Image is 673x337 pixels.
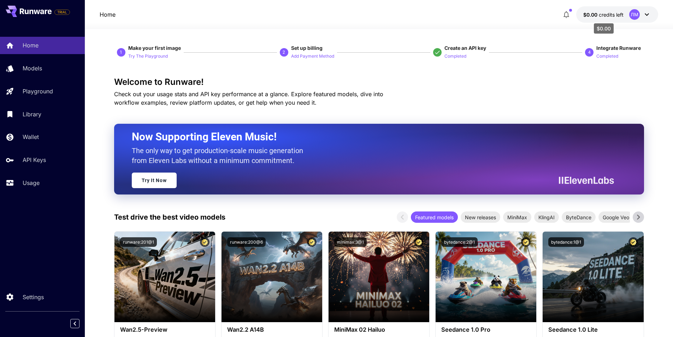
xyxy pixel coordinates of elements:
p: Completed [444,53,466,60]
h3: Wan2.2 A14B [227,326,317,333]
div: ByteDance [562,211,596,223]
h3: Seedance 1.0 Pro [441,326,531,333]
div: Google Veo [598,211,633,223]
div: MiniMax [503,211,531,223]
button: runware:201@1 [120,237,157,247]
button: Certified Model – Vetted for best performance and includes a commercial license. [200,237,209,247]
button: Completed [596,52,618,60]
img: alt [543,232,643,322]
h3: Welcome to Runware! [114,77,644,87]
button: bytedance:1@1 [548,237,584,247]
p: API Keys [23,156,46,164]
span: Check out your usage stats and API key performance at a glance. Explore featured models, dive int... [114,91,383,106]
span: Google Veo [598,214,633,221]
p: Home [23,41,39,50]
div: Collapse sidebar [76,317,85,330]
img: alt [114,232,215,322]
span: New releases [461,214,500,221]
a: Try It Now [132,173,177,188]
p: Try The Playground [128,53,168,60]
h3: Wan2.5-Preview [120,326,209,333]
img: alt [329,232,429,322]
nav: breadcrumb [100,10,116,19]
button: Try The Playground [128,52,168,60]
p: 4 [588,49,591,56]
p: 2 [283,49,285,56]
button: Certified Model – Vetted for best performance and includes a commercial license. [628,237,638,247]
span: MiniMax [503,214,531,221]
button: Add Payment Method [291,52,334,60]
span: Set up billing [291,45,323,51]
span: credits left [599,12,624,18]
button: Certified Model – Vetted for best performance and includes a commercial license. [521,237,531,247]
button: $0.00ЛM [576,6,658,23]
span: Create an API key [444,45,486,51]
button: runware:200@6 [227,237,266,247]
p: Settings [23,293,44,301]
img: alt [222,232,322,322]
button: minimax:3@1 [334,237,367,247]
h3: Seedance 1.0 Lite [548,326,638,333]
p: Wallet [23,133,39,141]
p: The only way to get production-scale music generation from Eleven Labs without a minimum commitment. [132,146,308,165]
p: Models [23,64,42,72]
button: Collapse sidebar [70,319,79,328]
img: alt [436,232,536,322]
p: Add Payment Method [291,53,334,60]
span: TRIAL [55,10,70,15]
div: ЛM [629,9,640,20]
h3: MiniMax 02 Hailuo [334,326,424,333]
div: $0.00 [594,23,614,34]
span: KlingAI [534,214,559,221]
p: 1 [120,49,122,56]
p: Usage [23,179,40,187]
span: ByteDance [562,214,596,221]
p: Library [23,110,41,118]
div: New releases [461,211,500,223]
p: Playground [23,87,53,95]
p: Completed [596,53,618,60]
span: Integrate Runware [596,45,641,51]
div: $0.00 [583,11,624,18]
span: Make your first image [128,45,181,51]
h2: Now Supporting Eleven Music! [132,130,609,144]
span: Featured models [411,214,458,221]
button: Certified Model – Vetted for best performance and includes a commercial license. [307,237,317,247]
a: Home [100,10,116,19]
div: KlingAI [534,211,559,223]
span: $0.00 [583,12,599,18]
div: Featured models [411,211,458,223]
span: Add your payment card to enable full platform functionality. [54,8,70,16]
p: Test drive the best video models [114,212,225,222]
button: bytedance:2@1 [441,237,478,247]
button: Certified Model – Vetted for best performance and includes a commercial license. [414,237,424,247]
button: Completed [444,52,466,60]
